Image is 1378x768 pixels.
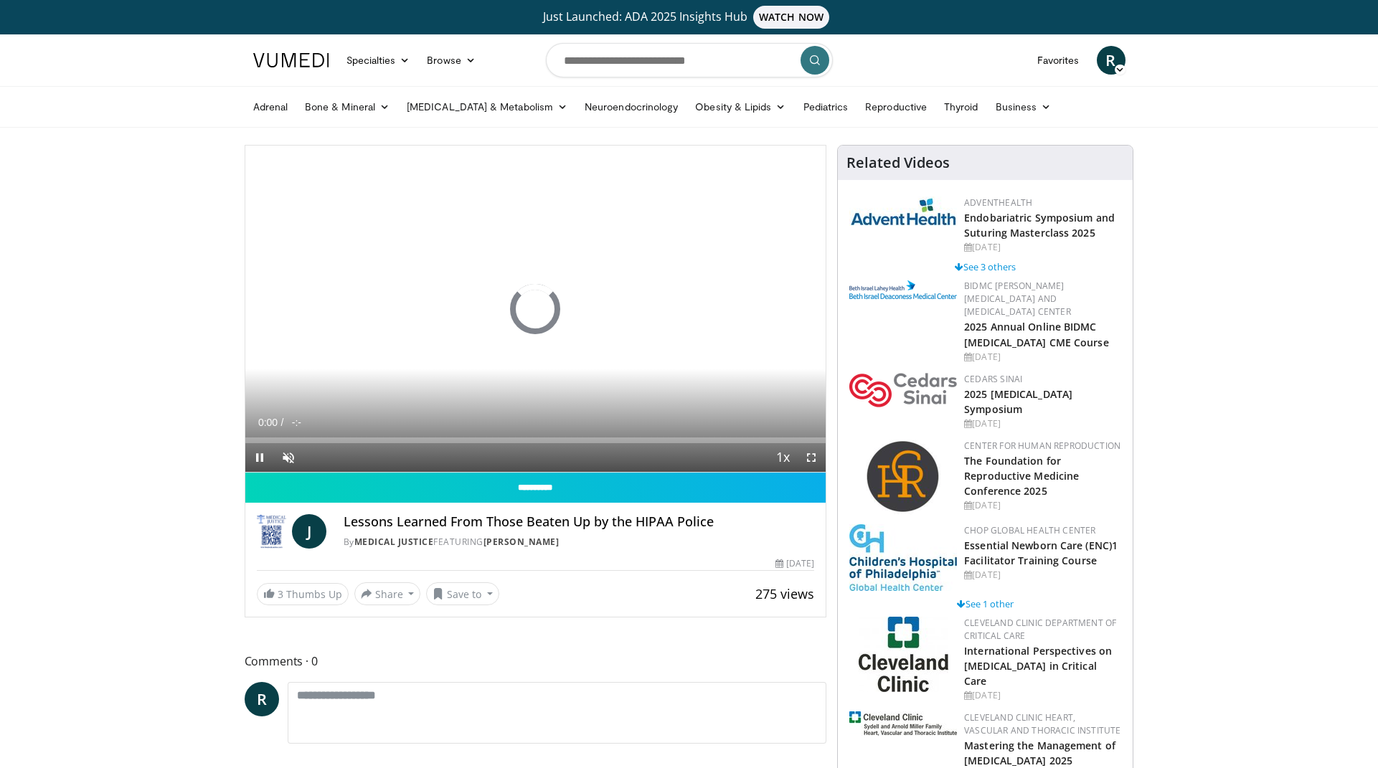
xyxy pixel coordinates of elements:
div: [DATE] [964,417,1121,430]
img: d536a004-a009-4cb9-9ce6-f9f56c670ef5.jpg.150x105_q85_autocrop_double_scale_upscale_version-0.2.jpg [849,711,957,736]
a: See 1 other [957,597,1014,610]
span: 275 views [755,585,814,602]
a: International Perspectives on [MEDICAL_DATA] in Critical Care [964,644,1112,688]
button: Unmute [274,443,303,472]
a: J [292,514,326,549]
a: Endobariatric Symposium and Suturing Masterclass 2025 [964,211,1115,240]
a: Browse [418,46,484,75]
img: VuMedi Logo [253,53,329,67]
a: Adrenal [245,93,297,121]
a: Just Launched: ADA 2025 Insights HubWATCH NOW [255,6,1123,29]
div: [DATE] [964,499,1121,512]
div: [DATE] [775,557,814,570]
span: Comments 0 [245,652,827,670]
div: [DATE] [964,689,1121,702]
span: 0:00 [258,417,278,428]
a: R [1097,46,1125,75]
button: Playback Rate [768,443,797,472]
a: Pediatrics [795,93,857,121]
img: c96b19ec-a48b-46a9-9095-935f19585444.png.150x105_q85_autocrop_double_scale_upscale_version-0.2.png [849,280,957,299]
a: Bone & Mineral [296,93,398,121]
a: 2025 [MEDICAL_DATA] Symposium [964,387,1072,416]
a: See 3 others [955,260,1016,273]
span: WATCH NOW [753,6,829,29]
div: [DATE] [964,351,1121,364]
a: Cleveland Clinic Department of Critical Care [964,617,1116,642]
a: [PERSON_NAME] [483,536,560,548]
a: 3 Thumbs Up [257,583,349,605]
div: [DATE] [964,569,1121,582]
a: Obesity & Lipids [686,93,794,121]
button: Pause [245,443,274,472]
div: [DATE] [964,241,1121,254]
a: Medical Justice [354,536,434,548]
button: Save to [426,582,499,605]
a: Neuroendocrinology [576,93,686,121]
a: Essential Newborn Care (ENC)1 Facilitator Training Course [964,539,1118,567]
span: 3 [278,587,283,601]
img: 5f0cf59e-536a-4b30-812c-ea06339c9532.jpg.150x105_q85_autocrop_double_scale_upscale_version-0.2.jpg [859,617,948,692]
img: 7e905080-f4a2-4088-8787-33ce2bef9ada.png.150x105_q85_autocrop_double_scale_upscale_version-0.2.png [849,373,957,407]
img: 8fbf8b72-0f77-40e1-90f4-9648163fd298.jpg.150x105_q85_autocrop_double_scale_upscale_version-0.2.jpg [849,524,957,591]
video-js: Video Player [245,146,826,473]
a: Mastering the Management of [MEDICAL_DATA] 2025 [964,739,1115,767]
img: c058e059-5986-4522-8e32-16b7599f4943.png.150x105_q85_autocrop_double_scale_upscale_version-0.2.png [866,440,941,515]
a: Cleveland Clinic Heart, Vascular and Thoracic Institute [964,711,1120,736]
h4: Related Videos [846,154,950,171]
a: Business [987,93,1060,121]
a: AdventHealth [964,196,1032,209]
a: Specialties [338,46,419,75]
h4: Lessons Learned From Those Beaten Up by the HIPAA Police [344,514,815,530]
span: / [281,417,284,428]
a: [MEDICAL_DATA] & Metabolism [398,93,576,121]
a: Favorites [1029,46,1088,75]
button: Share [354,582,421,605]
a: The Foundation for Reproductive Medicine Conference 2025 [964,454,1079,498]
span: -:- [292,417,301,428]
a: R [245,682,279,716]
a: Reproductive [856,93,935,121]
img: Medical Justice [257,514,286,549]
a: Center for Human Reproduction [964,440,1120,452]
a: Thyroid [935,93,987,121]
input: Search topics, interventions [546,43,833,77]
img: 5c3c682d-da39-4b33-93a5-b3fb6ba9580b.jpg.150x105_q85_autocrop_double_scale_upscale_version-0.2.jpg [849,196,957,226]
div: Progress Bar [245,437,826,443]
a: CHOP Global Health Center [964,524,1095,536]
a: BIDMC [PERSON_NAME][MEDICAL_DATA] and [MEDICAL_DATA] Center [964,280,1071,318]
div: By FEATURING [344,536,815,549]
button: Fullscreen [797,443,826,472]
a: Cedars Sinai [964,373,1022,385]
a: 2025 Annual Online BIDMC [MEDICAL_DATA] CME Course [964,320,1109,349]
